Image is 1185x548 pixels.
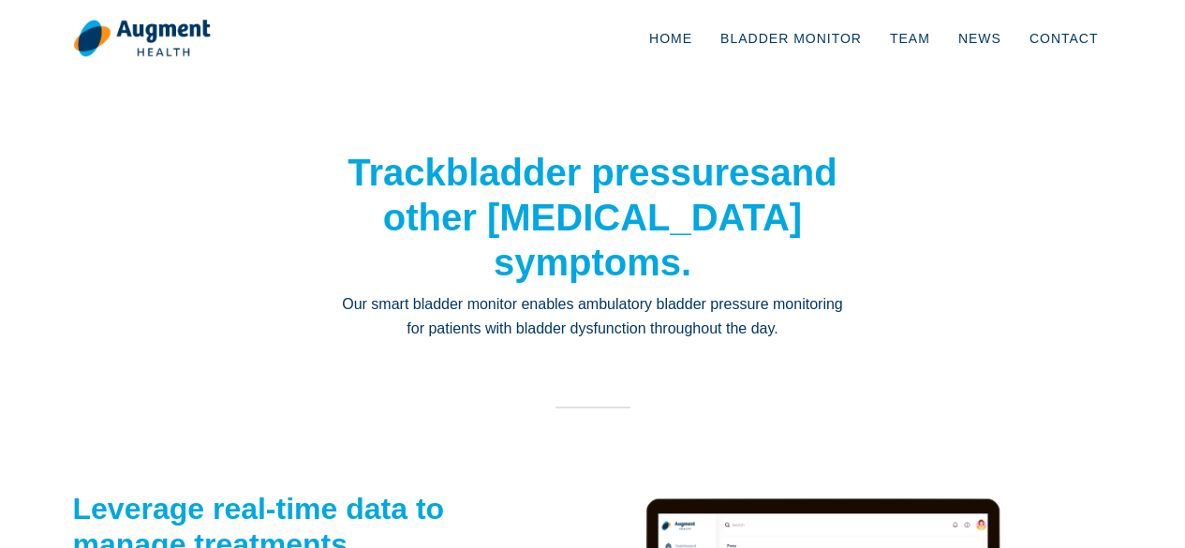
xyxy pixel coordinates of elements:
[446,152,771,193] strong: bladder pressures
[340,292,846,342] p: Our smart bladder monitor enables ambulatory bladder pressure monitoring for patients with bladde...
[1015,7,1113,69] a: Contact
[876,7,944,69] a: Team
[944,7,1015,69] a: News
[73,19,211,58] img: logo
[340,150,846,285] h1: Track and other [MEDICAL_DATA] symptoms.
[706,7,876,69] a: Bladder Monitor
[635,7,706,69] a: Home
